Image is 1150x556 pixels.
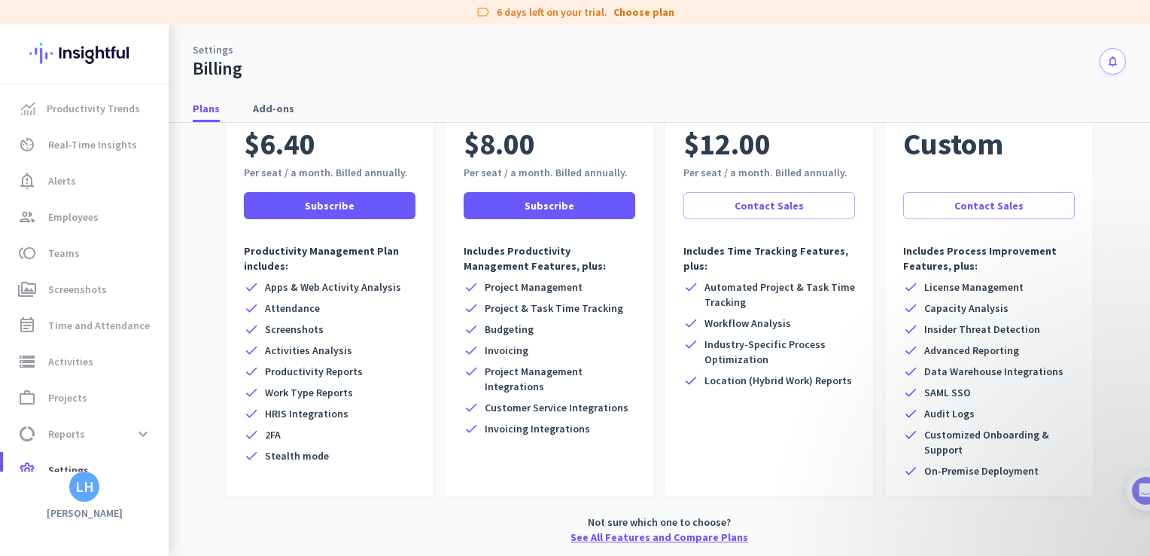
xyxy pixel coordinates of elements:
[464,301,479,316] i: check
[683,337,698,352] i: check
[903,322,918,337] i: check
[265,427,281,442] span: 2FA
[903,301,918,316] i: check
[18,172,36,190] i: notification_important
[226,451,301,511] button: Tasks
[244,385,259,400] i: check
[15,53,75,69] p: 1 of 4 done
[464,400,479,415] i: check
[244,192,415,219] button: Subscribe
[3,416,169,452] a: data_usageReportsexpand_more
[3,271,169,307] a: perm_mediaScreenshots
[58,142,262,205] div: It's time to add your employees! This is crucial since Insightful will start collecting their act...
[244,322,259,337] i: check
[683,280,698,295] i: check
[464,280,479,295] i: check
[128,7,176,32] h1: Tasks
[683,123,771,165] span: $12.00
[21,102,35,115] img: menu-item
[903,123,1003,165] span: Custom
[48,172,76,190] span: Alerts
[683,192,855,219] button: Contact Sales
[735,198,804,213] span: Contact Sales
[924,322,1040,337] span: Insider Threat Detection
[244,448,259,463] i: check
[3,380,169,416] a: work_outlineProjects
[3,199,169,235] a: groupEmployees
[464,322,479,337] i: check
[265,406,348,421] span: HRIS Integrations
[75,451,151,511] button: Messages
[924,385,971,400] span: SAML SSO
[48,353,93,371] span: Activities
[151,451,226,511] button: Help
[464,243,635,273] p: Includes Productivity Management Features, plus:
[3,127,169,163] a: av_timerReal-Time Insights
[265,301,320,316] span: Attendance
[464,343,479,358] i: check
[525,198,574,213] span: Subscribe
[244,165,415,180] div: Per seat / a month. Billed annually.
[48,316,150,335] span: Time and Attendance
[570,530,748,545] a: See All Features and Compare Plans
[704,316,791,331] span: Workflow Analysis
[924,343,1019,358] span: Advanced Reporting
[464,165,635,180] div: Per seat / a month. Billed annually.
[176,488,200,499] span: Help
[193,42,233,57] a: Settings
[18,280,36,298] i: perm_media
[3,452,169,488] a: settingsSettings
[18,389,36,407] i: work_outline
[244,364,259,379] i: check
[903,463,918,478] i: check
[924,463,1039,478] span: On-Premise Deployment
[903,243,1075,273] p: Includes Process Improvement Features, plus:
[22,488,53,499] span: Home
[924,406,975,421] span: Audit Logs
[264,6,291,33] div: Close
[265,322,324,337] span: Screenshots
[28,408,273,432] div: 4Onboarding completed!
[244,427,259,442] i: check
[464,421,479,436] i: check
[75,479,94,494] div: LH
[588,515,731,530] span: Not sure which one to choose?
[18,316,36,335] i: event_note
[48,461,89,479] span: Settings
[265,385,353,400] span: Work Type Reports
[193,57,242,80] div: Billing
[903,385,918,400] i: check
[485,322,534,337] span: Budgeting
[485,280,583,295] span: Project Management
[58,289,255,319] div: Initial tracking settings and how to edit them
[683,373,698,388] i: check
[924,427,1075,457] span: Customized Onboarding & Support
[485,301,623,316] span: Project & Task Time Tracking
[28,283,273,319] div: 2Initial tracking settings and how to edit them
[48,244,80,262] span: Teams
[178,53,286,69] p: About 7 minutes left
[903,406,918,421] i: check
[903,343,918,358] i: check
[48,208,99,226] span: Employees
[18,136,36,154] i: av_timer
[18,208,36,226] i: group
[954,198,1024,213] span: Contact Sales
[48,389,87,407] span: Projects
[613,5,674,20] a: Choose plan
[29,24,139,83] img: Insightful logo
[3,235,169,271] a: tollTeams
[18,244,36,262] i: toll
[903,192,1075,219] button: Contact Sales
[18,425,36,443] i: data_usage
[28,351,273,375] div: 3Start collecting data
[683,243,855,273] p: Includes Time Tracking Features, plus:
[58,414,255,429] div: Onboarding completed!
[129,420,157,448] button: expand_more
[485,364,635,394] span: Project Management Integrations
[18,353,36,371] i: storage
[924,301,1009,316] span: Capacity Analysis
[247,488,279,499] span: Tasks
